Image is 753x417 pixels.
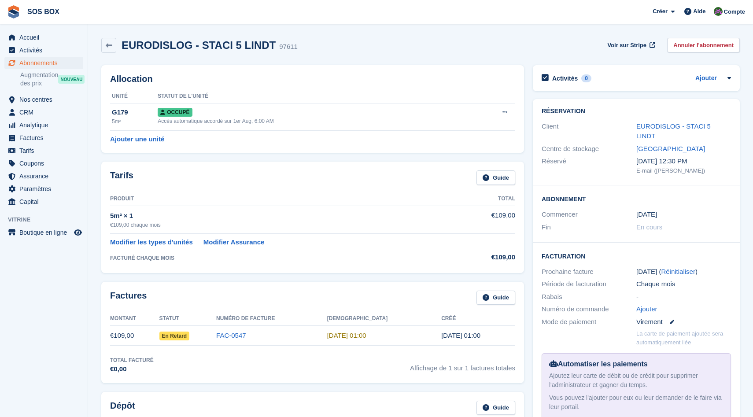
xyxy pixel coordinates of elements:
[19,57,72,69] span: Abonnements
[4,144,83,157] a: menu
[636,156,731,166] div: [DATE] 12:30 PM
[24,4,63,19] a: SOS BOX
[661,268,695,275] a: Réinitialiser
[476,291,515,305] a: Guide
[636,210,657,220] time: 2025-07-31 23:00:00 UTC
[636,267,731,277] div: [DATE] ( )
[542,156,636,175] div: Réservé
[216,312,327,326] th: Numéro de facture
[159,312,217,326] th: Statut
[19,144,72,157] span: Tarifs
[4,44,83,56] a: menu
[19,44,72,56] span: Activités
[542,144,636,154] div: Centre de stockage
[636,329,731,347] p: La carte de paiement ajoutée sera automatiquement liée
[110,74,515,84] h2: Allocation
[693,7,705,16] span: Aide
[441,332,480,339] time: 2025-07-31 23:00:45 UTC
[158,117,466,125] div: Accès automatique accordé sur 1er Aug, 6:00 AM
[636,279,731,289] div: Chaque mois
[607,41,646,50] span: Voir sur Stripe
[158,89,466,103] th: Statut de l'unité
[542,222,636,232] div: Fin
[636,223,662,231] span: En cours
[19,226,72,239] span: Boutique en ligne
[20,71,58,88] span: Augmentation des prix
[110,89,158,103] th: Unité
[461,206,515,233] td: €109,00
[19,170,72,182] span: Assurance
[4,93,83,106] a: menu
[4,106,83,118] a: menu
[19,183,72,195] span: Paramètres
[604,38,657,52] a: Voir sur Stripe
[441,312,515,326] th: Créé
[542,279,636,289] div: Période de facturation
[279,42,298,52] div: 97611
[4,132,83,144] a: menu
[19,196,72,208] span: Capital
[110,170,133,185] h2: Tarifs
[476,170,515,185] a: Guide
[19,132,72,144] span: Factures
[19,119,72,131] span: Analytique
[549,359,723,369] div: Automatiser les paiements
[58,75,85,84] div: NOUVEAU
[110,291,147,305] h2: Factures
[216,332,246,339] a: FAC-0547
[542,251,731,260] h2: Facturation
[461,192,515,206] th: Total
[542,210,636,220] div: Commencer
[542,304,636,314] div: Numéro de commande
[158,108,192,117] span: Occupé
[110,211,461,221] div: 5m² × 1
[549,393,723,412] div: Vous pouvez l'ajouter pour eux ou leur demander de le faire via leur portail.
[110,312,159,326] th: Montant
[110,237,193,247] a: Modifier les types d'unités
[636,317,731,327] div: Virement
[110,356,154,364] div: Total facturé
[4,196,83,208] a: menu
[581,74,591,82] div: 0
[410,356,515,374] span: Affichage de 1 sur 1 factures totales
[542,108,731,115] h2: Réservation
[20,70,83,88] a: Augmentation des prix NOUVEAU
[461,252,515,262] div: €109,00
[542,292,636,302] div: Rabais
[110,134,164,144] a: Ajouter une unité
[110,221,461,229] div: €109,00 chaque mois
[110,326,159,346] td: €109,00
[8,215,88,224] span: Vitrine
[122,39,276,51] h2: EURODISLOG - STACI 5 LINDT
[110,192,461,206] th: Produit
[4,226,83,239] a: menu
[636,304,657,314] a: Ajouter
[714,7,723,16] img: ALEXANDRE SOUBIRA
[542,194,731,203] h2: Abonnement
[4,183,83,195] a: menu
[4,31,83,44] a: menu
[110,364,154,374] div: €0,00
[636,292,731,302] div: -
[327,332,366,339] time: 2025-08-01 23:00:00 UTC
[476,401,515,415] a: Guide
[4,157,83,170] a: menu
[636,166,731,175] div: E-mail ([PERSON_NAME])
[110,401,135,415] h2: Dépôt
[112,118,158,125] div: 5m²
[636,122,711,140] a: EURODISLOG - STACI 5 LINDT
[653,7,668,16] span: Créer
[552,74,578,82] h2: Activités
[695,74,717,84] a: Ajouter
[667,38,740,52] a: Annuler l'abonnement
[4,170,83,182] a: menu
[4,57,83,69] a: menu
[4,119,83,131] a: menu
[542,122,636,141] div: Client
[19,157,72,170] span: Coupons
[112,107,158,118] div: G179
[19,93,72,106] span: Nos centres
[724,7,745,16] span: Compte
[542,317,636,327] div: Mode de paiement
[549,371,723,390] div: Ajoutez leur carte de débit ou de crédit pour supprimer l'administrateur et gagner du temps.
